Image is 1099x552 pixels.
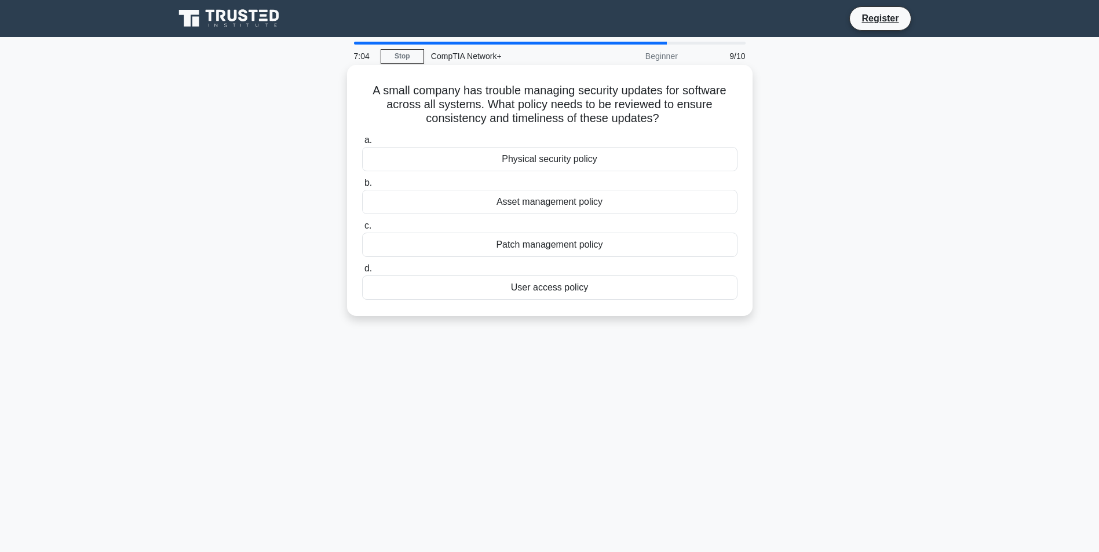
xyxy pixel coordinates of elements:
[685,45,753,68] div: 9/10
[381,49,424,64] a: Stop
[424,45,583,68] div: CompTIA Network+
[362,275,737,300] div: User access policy
[583,45,685,68] div: Beginner
[362,147,737,171] div: Physical security policy
[361,83,739,126] h5: A small company has trouble managing security updates for software across all systems. What polic...
[364,263,372,273] span: d.
[364,178,372,187] span: b.
[855,11,906,25] a: Register
[364,135,372,145] span: a.
[362,233,737,257] div: Patch management policy
[347,45,381,68] div: 7:04
[362,190,737,214] div: Asset management policy
[364,220,371,230] span: c.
